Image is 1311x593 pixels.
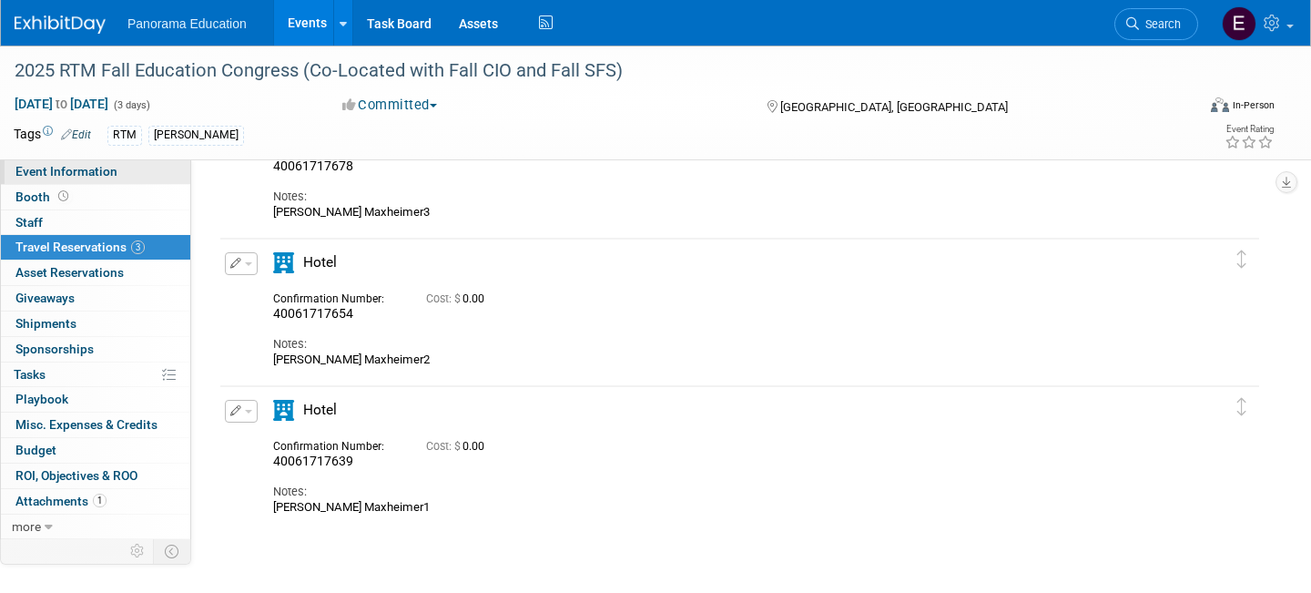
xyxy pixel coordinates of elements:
a: Edit [61,128,91,141]
span: Hotel [303,402,337,418]
span: 3 [131,240,145,254]
a: Sponsorships [1,337,190,362]
div: Confirmation Number: [273,435,399,454]
i: Click and drag to move item [1237,398,1246,416]
a: Playbook [1,387,190,412]
span: 40061717678 [273,158,353,173]
div: 2025 RTM Fall Education Congress (Co-Located with Fall CIO and Fall SFS) [8,55,1167,87]
img: Format-Inperson.png [1211,97,1229,112]
div: RTM [107,126,142,145]
span: Misc. Expenses & Credits [15,417,158,432]
td: Personalize Event Tab Strip [122,539,154,563]
td: Tags [14,125,91,146]
div: Event Rating [1225,125,1274,134]
span: Event Information [15,164,117,179]
a: Tasks [1,363,190,387]
span: Staff [15,215,43,230]
span: (3 days) [112,99,150,111]
span: [GEOGRAPHIC_DATA], [GEOGRAPHIC_DATA] [780,100,1008,114]
a: Event Information [1,159,190,184]
div: In-Person [1232,98,1275,112]
a: ROI, Objectives & ROO [1,464,190,488]
div: Notes: [273,484,1173,500]
span: Panorama Education [127,16,247,31]
td: Toggle Event Tabs [154,539,191,563]
a: Staff [1,210,190,235]
span: Cost: $ [426,440,462,453]
span: Tasks [14,367,46,382]
div: [PERSON_NAME] Maxheimer2 [273,353,1173,367]
div: Event Format [1087,95,1275,122]
span: Booth [15,189,72,204]
span: Asset Reservations [15,265,124,280]
span: Shipments [15,316,76,331]
span: Budget [15,443,56,457]
a: Attachments1 [1,489,190,514]
img: External Events Calendar [1222,6,1256,41]
a: Shipments [1,312,190,336]
i: Click and drag to move item [1237,250,1246,269]
img: ExhibitDay [15,15,106,34]
span: ROI, Objectives & ROO [15,468,137,483]
span: more [12,519,41,534]
span: Hotel [303,254,337,271]
span: 1 [93,494,107,507]
a: more [1,515,190,539]
div: [PERSON_NAME] [148,126,244,145]
span: [DATE] [DATE] [14,96,109,112]
div: Notes: [273,189,1173,205]
span: Giveaways [15,291,75,305]
span: Travel Reservations [15,240,145,254]
a: Booth [1,185,190,210]
div: Notes: [273,336,1173,353]
i: Hotel [273,252,294,273]
span: 40061717639 [273,454,353,468]
a: Giveaways [1,286,190,311]
div: [PERSON_NAME] Maxheimer1 [273,500,1173,515]
div: [PERSON_NAME] Maxheimer3 [273,205,1173,220]
span: Booth not reserved yet [55,189,72,203]
i: Hotel [273,400,294,421]
a: Search [1114,8,1198,40]
span: Attachments [15,494,107,508]
span: to [53,97,70,111]
span: Sponsorships [15,342,94,356]
span: 0.00 [426,292,492,305]
span: 0.00 [426,440,492,453]
span: Cost: $ [426,292,462,305]
span: Search [1139,17,1181,31]
span: Playbook [15,392,68,406]
span: 40061717654 [273,306,353,321]
a: Misc. Expenses & Credits [1,413,190,437]
button: Committed [336,96,444,115]
a: Budget [1,438,190,463]
a: Travel Reservations3 [1,235,190,260]
a: Asset Reservations [1,261,190,285]
div: Confirmation Number: [273,287,399,306]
